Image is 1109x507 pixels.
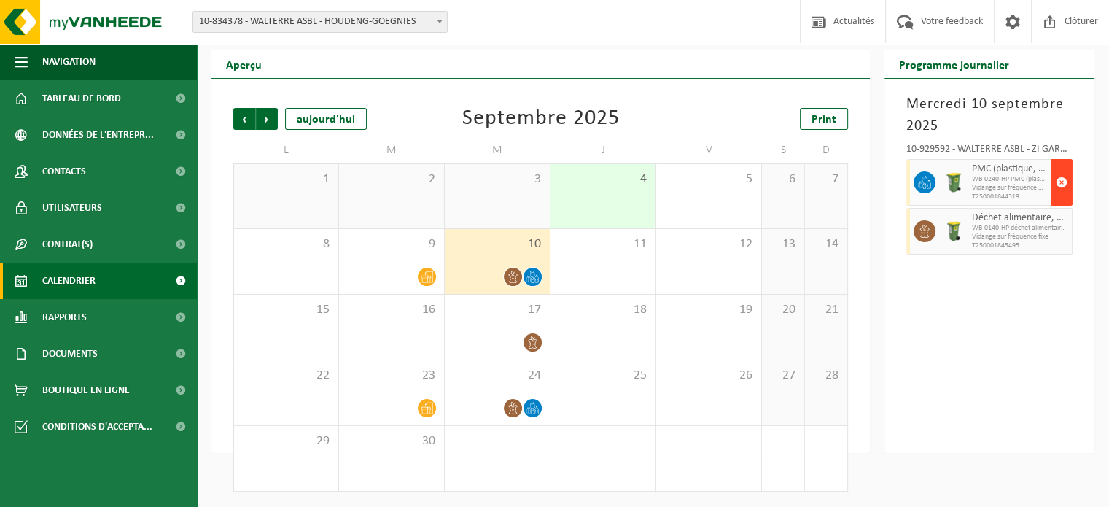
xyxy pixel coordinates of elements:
h2: Programme journalier [884,50,1024,78]
span: 11 [558,236,648,252]
span: T250001844319 [972,193,1047,201]
td: L [233,137,339,163]
span: 12 [664,236,754,252]
span: 6 [769,171,797,187]
span: 23 [346,368,437,384]
span: Boutique en ligne [42,372,130,409]
span: 3 [452,171,542,187]
h2: Aperçu [211,50,276,78]
span: Vidange sur fréquence fixe [972,233,1068,241]
span: 14 [812,236,840,252]
span: 20 [769,302,797,318]
span: Tableau de bord [42,80,121,117]
h3: Mercredi 10 septembre 2025 [906,93,1073,137]
td: D [805,137,848,163]
span: PMC (plastique, métal, carton boisson) (industriel) [972,163,1047,175]
span: Déchet alimentaire, contenant des produits d'origine animale, non emballé, catégorie 3 [972,212,1068,224]
span: 30 [346,433,437,449]
span: 10-834378 - WALTERRE ASBL - HOUDENG-GOEGNIES [192,11,448,33]
span: T250001845495 [972,241,1068,250]
span: Suivant [256,108,278,130]
span: Précédent [233,108,255,130]
span: 28 [812,368,840,384]
span: 18 [558,302,648,318]
span: 29 [241,433,331,449]
span: Vidange sur fréquence fixe [972,184,1047,193]
span: Calendrier [42,263,96,299]
span: Données de l'entrepr... [42,117,154,153]
div: Septembre 2025 [462,108,620,130]
span: Rapports [42,299,87,336]
span: 25 [558,368,648,384]
span: Navigation [42,44,96,80]
span: 9 [346,236,437,252]
span: Documents [42,336,98,372]
div: aujourd'hui [285,108,367,130]
td: V [656,137,762,163]
img: WB-0140-HPE-GN-50 [943,220,965,242]
span: 17 [452,302,542,318]
span: 19 [664,302,754,318]
span: 16 [346,302,437,318]
span: 8 [241,236,331,252]
span: 27 [769,368,797,384]
a: Print [800,108,848,130]
td: S [762,137,805,163]
span: 5 [664,171,754,187]
span: 10 [452,236,542,252]
img: WB-0240-HPE-GN-50 [943,171,965,193]
td: M [339,137,445,163]
span: Print [812,114,836,125]
span: 2 [346,171,437,187]
span: 26 [664,368,754,384]
span: 24 [452,368,542,384]
td: J [550,137,656,163]
div: 10-929592 - WALTERRE ASBL - ZI GAROCENTRE NORD - HOUDENG-GOEGNIES [906,144,1073,159]
td: M [445,137,550,163]
span: Contrat(s) [42,226,93,263]
span: 22 [241,368,331,384]
span: 4 [558,171,648,187]
span: 13 [769,236,797,252]
span: 1 [241,171,331,187]
span: Conditions d'accepta... [42,409,152,445]
span: 7 [812,171,840,187]
span: Utilisateurs [42,190,102,226]
span: WB-0240-HP PMC (plastique, métal, carton boisson) (industrie [972,175,1047,184]
span: 10-834378 - WALTERRE ASBL - HOUDENG-GOEGNIES [193,12,447,32]
span: 15 [241,302,331,318]
span: WB-0140-HP déchet alimentaire, contenant des produits d'orig [972,224,1068,233]
span: Contacts [42,153,86,190]
span: 21 [812,302,840,318]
